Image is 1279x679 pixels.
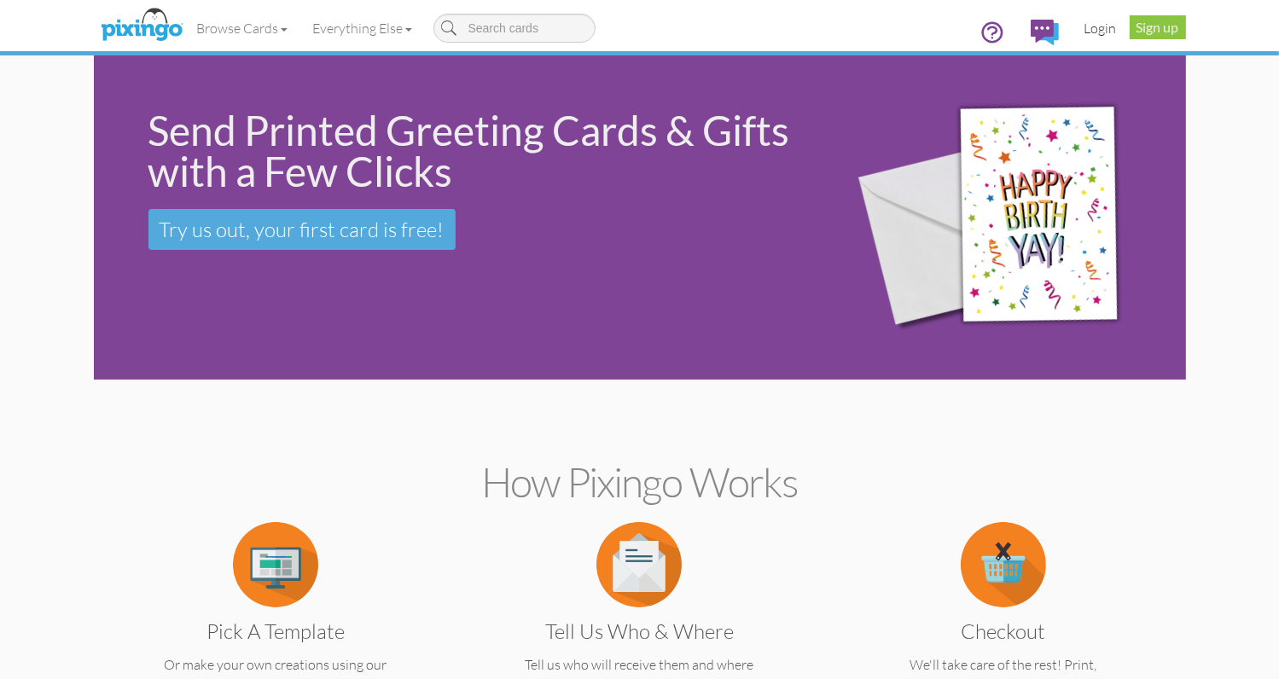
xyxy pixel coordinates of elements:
input: Search cards [433,14,596,43]
img: comments.svg [1031,20,1059,45]
h3: Tell us Who & Where [500,620,779,642]
img: item.alt [961,522,1046,607]
img: 942c5090-71ba-4bfc-9a92-ca782dcda692.png [831,60,1181,376]
img: pixingo logo [96,4,187,47]
h3: Pick a Template [136,620,415,642]
span: Try us out, your first card is free! [160,217,445,242]
img: item.alt [233,522,318,607]
a: Try us out, your first card is free! [148,209,456,250]
a: Sign up [1130,15,1186,39]
h2: How Pixingo works [124,460,1156,505]
iframe: Chat [1278,678,1279,679]
div: Send Printed Greeting Cards & Gifts with a Few Clicks [148,110,808,192]
h3: Checkout [864,620,1143,642]
a: Browse Cards [184,7,300,49]
a: Everything Else [300,7,425,49]
a: Login [1072,7,1130,49]
img: item.alt [596,522,682,607]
